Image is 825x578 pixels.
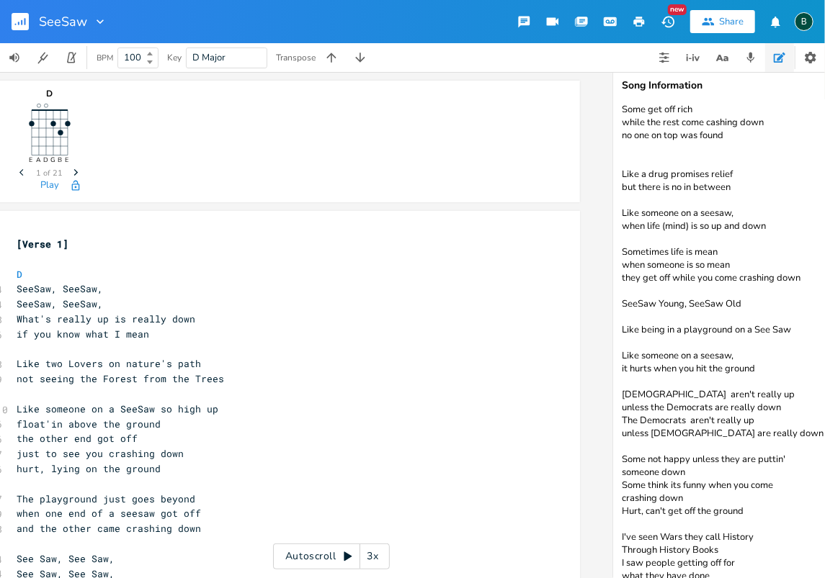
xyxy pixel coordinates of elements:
button: Play [40,180,59,192]
text: A [37,156,42,165]
span: and the other came crashing down [17,522,201,535]
span: What's really up is really down [17,312,195,325]
span: float'in above the ground [17,417,161,430]
span: D [17,268,22,281]
div: 3x [360,543,386,569]
div: Share [719,15,744,28]
span: the other end got off [17,432,138,445]
button: New [654,9,682,35]
span: just to see you crashing down [17,447,184,460]
div: New [668,4,687,15]
text: E [30,156,33,165]
div: Transpose [276,53,316,62]
span: SeeSaw [39,15,87,28]
span: 1 of 21 [37,169,63,177]
text: G [51,156,56,165]
span: See Saw, See Saw, [17,552,115,565]
div: BPM [97,54,113,62]
span: [Verse 1] [17,238,68,250]
span: hurt, lying on the ground [17,462,161,475]
span: The playground just goes beyond [17,492,195,505]
text: D [44,156,49,165]
div: BruCe [795,12,813,31]
button: B [795,5,813,38]
div: Autoscroll [273,543,390,569]
span: SeeSaw, SeeSaw, [17,297,103,310]
div: Key [167,53,182,62]
span: SeeSaw, SeeSaw, [17,282,103,295]
text: B [58,156,63,165]
span: Like someone on a SeeSaw so high up [17,402,218,415]
span: Like two Lovers on nature's path [17,357,201,370]
text: E [66,156,69,165]
span: not seeing the Forest from the Trees [17,372,224,385]
span: D Major [192,51,226,64]
span: if you know what I mean [17,328,149,340]
span: when one end of a seesaw got off [17,507,201,520]
button: Share [690,10,755,33]
div: D [14,89,86,98]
